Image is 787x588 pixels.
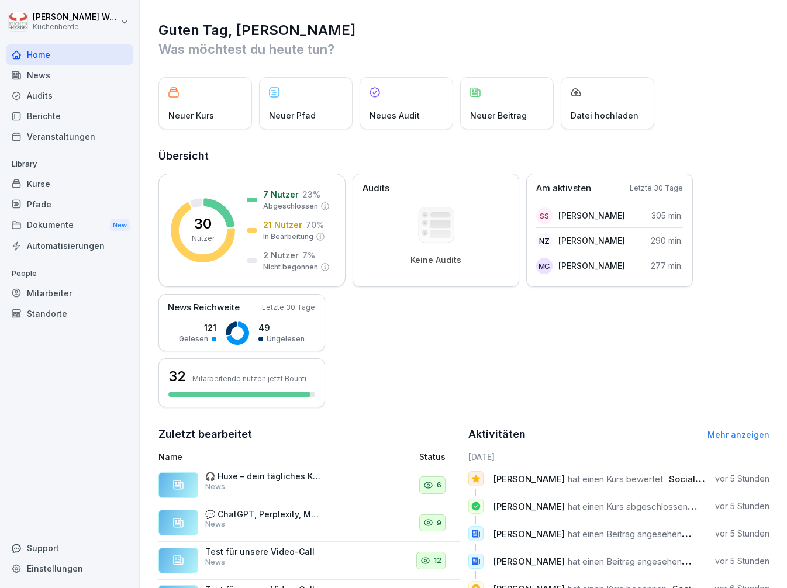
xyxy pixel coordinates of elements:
p: Name [158,451,341,463]
p: 305 min. [651,209,683,222]
p: 30 [194,217,212,231]
p: Neuer Beitrag [470,109,527,122]
p: [PERSON_NAME] [558,234,625,247]
p: 23 % [302,188,320,200]
span: [PERSON_NAME] [493,528,565,539]
div: SS [536,207,553,224]
p: Test für unsere Video-Call [205,547,322,557]
a: Mehr anzeigen [707,430,769,440]
p: 7 % [302,249,315,261]
p: Küchenherde [33,23,118,31]
p: [PERSON_NAME] Wessel [33,12,118,22]
span: hat einen Kurs abgeschlossen [568,501,688,512]
p: 49 [258,321,305,334]
h6: [DATE] [468,451,770,463]
h2: Übersicht [158,148,769,164]
p: 290 min. [651,234,683,247]
p: [PERSON_NAME] [558,209,625,222]
p: Am aktivsten [536,182,591,195]
p: 277 min. [651,260,683,272]
h3: 32 [168,366,187,386]
div: NZ [536,233,553,249]
span: hat einen Kurs bewertet [568,473,663,485]
p: 70 % [306,219,324,231]
p: News [205,519,225,530]
p: Abgeschlossen [263,201,318,212]
a: News [6,65,133,85]
span: hat einen Beitrag angesehen [568,556,682,567]
div: Dokumente [6,215,133,236]
a: DokumenteNew [6,215,133,236]
p: Neuer Kurs [168,109,214,122]
p: 💬 ChatGPT, Perplexity, Meta AI & Copilot: Jetzt gratis in WhatsApp nutzen! Wusstest du, dass du d... [205,509,322,520]
p: vor 5 Stunden [715,473,769,485]
span: [PERSON_NAME] [493,501,565,512]
p: 9 [437,517,441,529]
p: Nutzer [192,233,215,244]
a: Home [6,44,133,65]
p: Neues Audit [370,109,420,122]
p: vor 5 Stunden [715,555,769,567]
p: People [6,264,133,283]
a: Mitarbeiter [6,283,133,303]
p: 6 [437,479,441,491]
h2: Aktivitäten [468,426,526,442]
div: New [110,219,130,232]
a: 💬 ChatGPT, Perplexity, Meta AI & Copilot: Jetzt gratis in WhatsApp nutzen! Wusstest du, dass du d... [158,504,460,542]
p: Keine Audits [410,255,461,265]
p: 121 [179,321,216,334]
span: [PERSON_NAME] [493,473,565,485]
p: Datei hochladen [571,109,638,122]
span: [PERSON_NAME] [493,556,565,567]
a: Automatisierungen [6,236,133,256]
p: 🎧 Huxe – dein tägliches KI-Audio-Update für unterwegs Die Macher von NotebookLM (Google-Projekt) ... [205,471,322,482]
p: Audits [363,182,389,195]
a: Test für unsere Video-CallNews12 [158,542,460,580]
p: Letzte 30 Tage [630,183,683,193]
p: Gelesen [179,334,208,344]
a: Berichte [6,106,133,126]
div: MC [536,258,553,274]
p: [PERSON_NAME] [558,260,625,272]
p: 21 Nutzer [263,219,302,231]
a: Kurse [6,174,133,194]
p: News Reichweite [168,301,240,314]
span: hat einen Beitrag angesehen [568,528,682,539]
p: 2 Nutzer [263,249,299,261]
p: Ungelesen [267,334,305,344]
p: 12 [434,555,441,566]
a: Standorte [6,303,133,324]
p: Neuer Pfad [269,109,316,122]
h1: Guten Tag, [PERSON_NAME] [158,21,769,40]
p: News [205,482,225,492]
p: Nicht begonnen [263,262,318,272]
p: Status [419,451,446,463]
p: In Bearbeitung [263,231,313,242]
p: vor 5 Stunden [715,500,769,512]
p: Was möchtest du heute tun? [158,40,769,58]
a: Audits [6,85,133,106]
a: 🎧 Huxe – dein tägliches KI-Audio-Update für unterwegs Die Macher von NotebookLM (Google-Projekt) ... [158,466,460,504]
p: vor 5 Stunden [715,528,769,539]
h2: Zuletzt bearbeitet [158,426,460,442]
a: Einstellungen [6,558,133,579]
a: Veranstaltungen [6,126,133,147]
div: Support [6,538,133,558]
p: Library [6,155,133,174]
p: Mitarbeitende nutzen jetzt Bounti [192,374,306,383]
p: 7 Nutzer [263,188,299,200]
p: Letzte 30 Tage [262,302,315,313]
a: Pfade [6,194,133,215]
p: News [205,557,225,568]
